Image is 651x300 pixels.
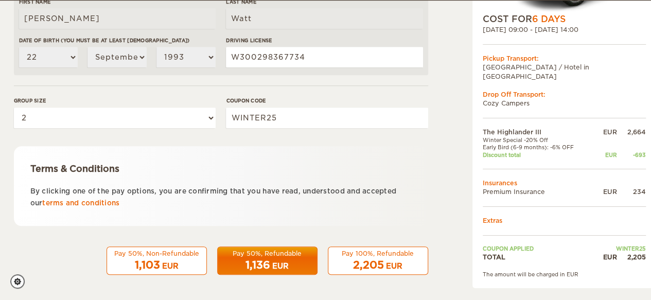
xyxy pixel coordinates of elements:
div: EUR [593,187,617,196]
td: The Highlander III [483,128,594,136]
td: Premium Insurance [483,187,594,196]
label: Coupon code [226,97,428,104]
div: EUR [386,261,402,271]
div: EUR [593,151,617,158]
td: Early Bird (6-9 months): -6% OFF [483,144,594,151]
div: EUR [162,261,179,271]
div: Drop Off Transport: [483,90,646,98]
td: WINTER25 [593,245,645,252]
input: e.g. 14789654B [226,47,423,67]
label: Date of birth (You must be at least [DEMOGRAPHIC_DATA]) [19,37,216,44]
span: 6 Days [532,14,566,24]
span: 1,103 [135,259,160,271]
label: Group size [14,97,216,104]
td: Coupon applied [483,245,594,252]
div: The amount will be charged in EUR [483,271,646,278]
td: TOTAL [483,252,594,261]
div: 2,664 [617,128,646,136]
div: 2,205 [617,252,646,261]
div: Pay 100%, Refundable [335,249,421,258]
span: 2,205 [353,259,384,271]
td: [GEOGRAPHIC_DATA] / Hotel in [GEOGRAPHIC_DATA] [483,63,646,80]
div: 234 [617,187,646,196]
div: EUR [593,252,617,261]
div: EUR [272,261,289,271]
div: EUR [593,128,617,136]
td: Winter Special -20% Off [483,136,594,144]
div: -693 [617,151,646,158]
td: Insurances [483,179,646,187]
button: Pay 100%, Refundable 2,205 EUR [328,246,428,275]
td: Cozy Campers [483,99,646,108]
a: terms and conditions [42,199,119,207]
div: Pickup Transport: [483,54,646,63]
div: Terms & Conditions [30,163,412,175]
td: Extras [483,216,646,225]
div: Pay 50%, Refundable [224,249,311,258]
p: By clicking one of the pay options, you are confirming that you have read, understood and accepte... [30,185,412,209]
span: 1,136 [245,259,270,271]
input: e.g. William [19,8,216,29]
td: Discount total [483,151,594,158]
div: [DATE] 09:00 - [DATE] 14:00 [483,25,646,34]
a: Cookie settings [10,274,31,289]
button: Pay 50%, Non-Refundable 1,103 EUR [107,246,207,275]
div: COST FOR [483,13,646,25]
div: Pay 50%, Non-Refundable [113,249,200,258]
input: e.g. Smith [226,8,423,29]
button: Pay 50%, Refundable 1,136 EUR [217,246,318,275]
label: Driving License [226,37,423,44]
